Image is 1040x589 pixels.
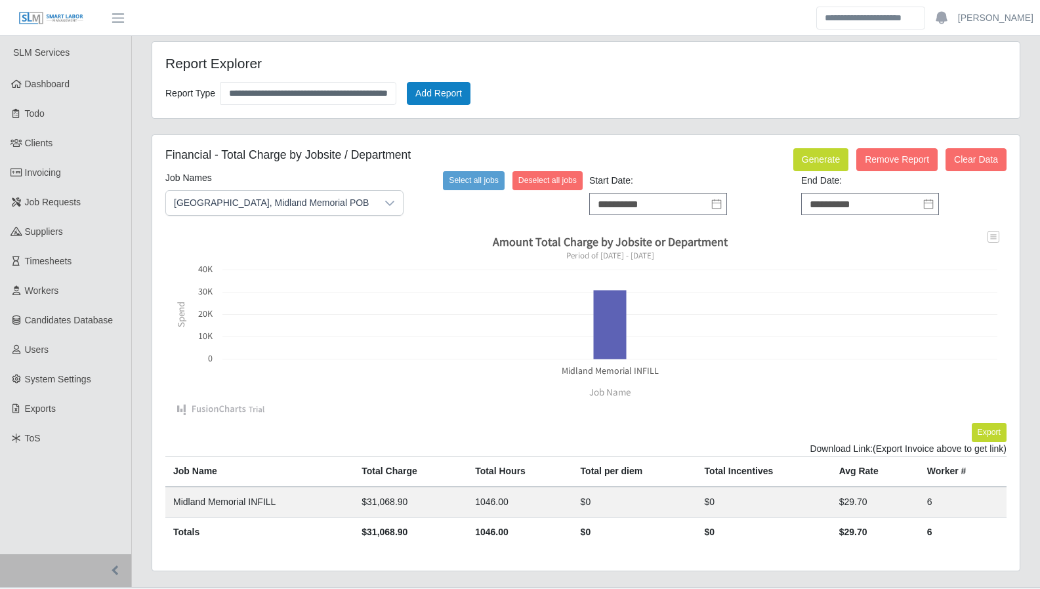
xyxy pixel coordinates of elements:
td: $29.70 [831,487,919,518]
span: Job Requests [25,197,81,207]
text: 20K [198,308,213,319]
td: $0 [573,517,697,547]
span: Candidates Database [25,315,114,325]
span: Dashboard [25,79,70,89]
th: Total Hours [467,456,572,487]
span: Clients [25,138,53,148]
td: 1046.00 [467,517,572,547]
label: Start Date: [589,174,633,188]
text: Spend [174,302,186,327]
text: 40K [198,263,213,275]
td: $31,068.90 [354,517,467,547]
label: Job Names [165,171,212,185]
h5: Financial - Total Charge by Jobsite / Department [165,148,720,162]
td: $29.70 [831,517,919,547]
span: SLM Services [13,47,70,58]
th: Total Incentives [697,456,831,487]
td: 6 [919,487,1007,518]
label: Report Type [165,85,215,102]
th: Job Name [165,456,354,487]
button: Select all jobs [443,171,505,190]
td: Midland Memorial INFILL [165,487,354,518]
td: Totals [165,517,354,547]
img: SLM Logo [18,11,84,26]
div: Download Link: [165,442,1007,456]
span: Todo [25,108,45,119]
span: Invoicing [25,167,61,178]
span: Users [25,344,49,355]
td: $31,068.90 [354,487,467,518]
span: Suppliers [25,226,63,237]
label: End Date: [801,174,842,188]
button: Clear Data [946,148,1007,171]
td: $0 [697,487,831,518]
th: Total Charge [354,456,467,487]
th: Total per diem [573,456,697,487]
button: Export [972,423,1007,441]
text: Period of [DATE] - [DATE] [566,250,654,261]
text: 0 [208,352,213,364]
h4: Report Explorer [165,55,505,71]
button: Add Report [407,82,470,105]
text: Job Name [589,386,631,398]
text: 10K [198,330,213,342]
th: Avg Rate [831,456,919,487]
a: [PERSON_NAME] [958,11,1033,25]
span: System Settings [25,374,91,384]
button: Deselect all jobs [512,171,583,190]
text: Midland Memorial INFILL [561,365,658,376]
span: (Export Invoice above to get link) [873,443,1007,454]
td: 1046.00 [467,487,572,518]
td: 6 [919,517,1007,547]
text: Amount Total Charge by Jobsite or Department [491,234,728,249]
text: 30K [198,285,213,297]
div: [GEOGRAPHIC_DATA], Midland Memorial POB [166,191,377,215]
span: ToS [25,433,41,443]
button: Generate [793,148,848,171]
span: Timesheets [25,256,72,266]
button: Remove Report [856,148,938,171]
span: Exports [25,403,56,414]
th: Worker # [919,456,1007,487]
td: $0 [697,517,831,547]
span: Workers [25,285,59,296]
td: $0 [573,487,697,518]
input: Search [816,7,925,30]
